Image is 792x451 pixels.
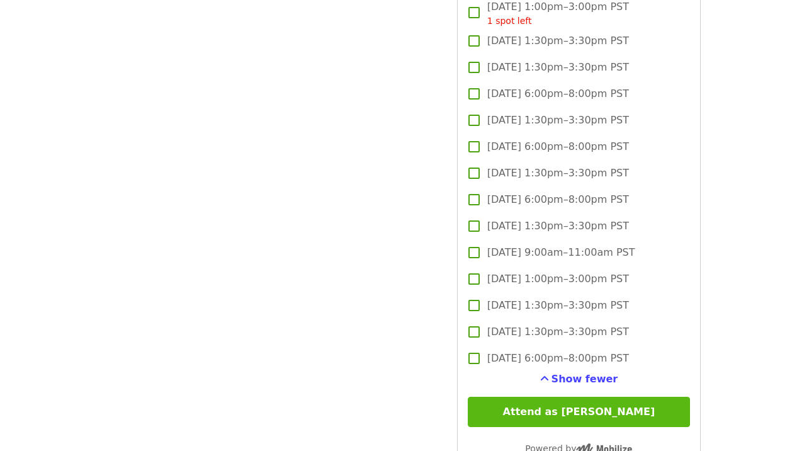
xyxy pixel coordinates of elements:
[487,324,629,340] span: [DATE] 1:30pm–3:30pm PST
[468,397,690,427] button: Attend as [PERSON_NAME]
[552,373,618,385] span: Show fewer
[487,139,629,154] span: [DATE] 6:00pm–8:00pm PST
[540,372,618,387] button: See more timeslots
[487,245,635,260] span: [DATE] 9:00am–11:00am PST
[487,192,629,207] span: [DATE] 6:00pm–8:00pm PST
[487,271,629,287] span: [DATE] 1:00pm–3:00pm PST
[487,113,629,128] span: [DATE] 1:30pm–3:30pm PST
[487,298,629,313] span: [DATE] 1:30pm–3:30pm PST
[487,16,532,26] span: 1 spot left
[487,351,629,366] span: [DATE] 6:00pm–8:00pm PST
[487,166,629,181] span: [DATE] 1:30pm–3:30pm PST
[487,219,629,234] span: [DATE] 1:30pm–3:30pm PST
[487,86,629,101] span: [DATE] 6:00pm–8:00pm PST
[487,60,629,75] span: [DATE] 1:30pm–3:30pm PST
[487,33,629,49] span: [DATE] 1:30pm–3:30pm PST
